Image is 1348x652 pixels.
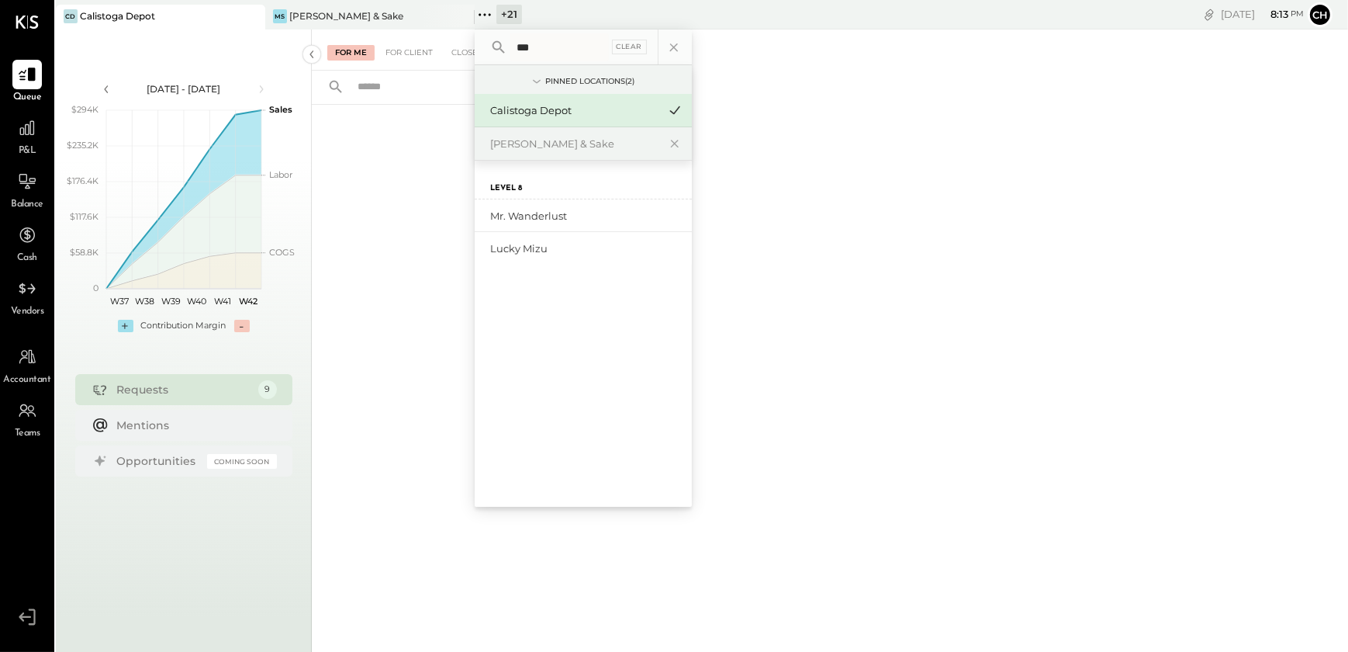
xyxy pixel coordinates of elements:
div: MS [273,9,287,23]
span: Accountant [4,373,51,387]
div: Coming Soon [207,454,277,469]
span: Vendors [11,305,44,319]
div: copy link [1201,6,1217,23]
div: Clear [612,40,648,54]
div: Contribution Margin [141,320,226,332]
div: + [118,320,133,332]
button: Ch [1308,2,1332,27]
div: [DATE] - [DATE] [118,82,250,95]
text: W41 [214,296,231,307]
div: Mr. Wanderlust [490,209,684,224]
div: [PERSON_NAME] & Sake [289,9,403,23]
text: W38 [135,296,154,307]
text: Sales [269,104,292,115]
text: $117.6K [70,211,99,222]
a: Balance [1,167,54,212]
div: For Client [378,45,441,61]
text: W40 [187,296,206,307]
div: [PERSON_NAME] & Sake [490,137,658,151]
text: W37 [109,296,128,307]
text: $58.8K [70,247,99,258]
div: - [234,320,250,332]
span: Queue [13,91,42,105]
div: Lucky Mizu [490,241,684,256]
text: $176.4K [67,175,99,186]
div: Opportunities [117,453,199,469]
a: Cash [1,220,54,265]
span: Balance [11,198,43,212]
label: Level 8 [490,183,522,194]
div: Calistoga Depot [490,103,658,118]
a: Teams [1,396,54,441]
text: $235.2K [67,140,99,151]
div: For Me [327,45,375,61]
a: P&L [1,113,54,158]
div: 9 [258,380,277,399]
text: W42 [239,296,258,307]
div: [DATE] [1221,7,1304,22]
span: P&L [19,144,36,158]
a: Vendors [1,274,54,319]
text: W39 [161,296,180,307]
div: + 21 [496,5,522,24]
text: COGS [269,247,295,258]
span: Teams [15,427,40,441]
text: $294K [71,104,99,115]
a: Queue [1,60,54,105]
text: 0 [93,283,99,293]
a: Accountant [1,342,54,387]
div: Pinned Locations ( 2 ) [545,76,634,87]
div: Mentions [117,418,269,433]
span: Cash [17,251,37,265]
div: Closed [444,45,492,61]
div: Requests [117,382,251,397]
text: Labor [269,169,292,180]
div: Calistoga Depot [80,9,155,23]
div: CD [64,9,78,23]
